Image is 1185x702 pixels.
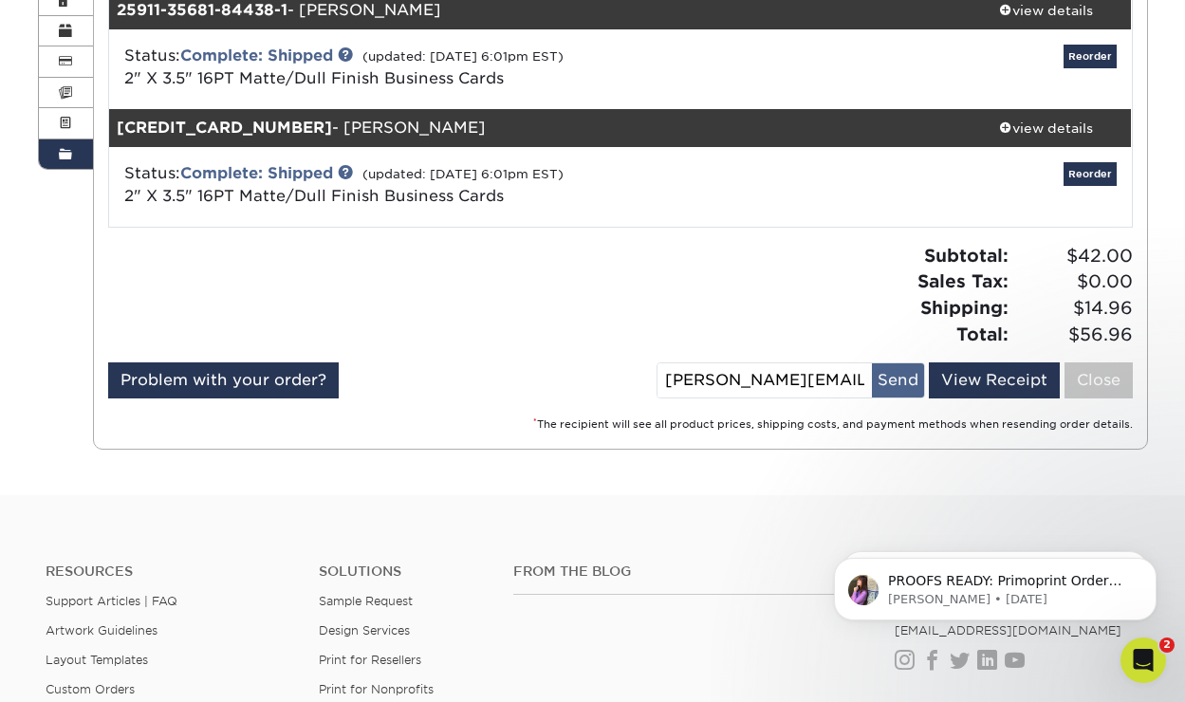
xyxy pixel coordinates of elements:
[1064,162,1117,186] a: Reorder
[319,653,421,667] a: Print for Resellers
[319,623,410,637] a: Design Services
[1120,637,1166,683] iframe: Intercom live chat
[124,187,504,205] a: 2" X 3.5" 16PT Matte/Dull Finish Business Cards
[117,1,287,19] strong: 25911-35681-84438-1
[46,653,148,667] a: Layout Templates
[533,418,1133,431] small: The recipient will see all product prices, shipping costs, and payment methods when resending ord...
[872,363,924,397] button: Send
[956,323,1009,344] strong: Total:
[1014,243,1133,269] span: $42.00
[180,46,333,65] a: Complete: Shipped
[108,362,339,398] a: Problem with your order?
[362,167,564,181] small: (updated: [DATE] 6:01pm EST)
[46,623,157,637] a: Artwork Guidelines
[961,1,1132,20] div: view details
[1065,362,1133,398] a: Close
[46,682,135,696] a: Custom Orders
[513,563,844,580] h4: From the Blog
[319,563,485,580] h4: Solutions
[920,297,1009,318] strong: Shipping:
[124,69,504,87] a: 2" X 3.5" 16PT Matte/Dull Finish Business Cards
[46,563,290,580] h4: Resources
[917,270,1009,291] strong: Sales Tax:
[1014,322,1133,348] span: $56.96
[46,594,177,608] a: Support Articles | FAQ
[924,245,1009,266] strong: Subtotal:
[1064,45,1117,68] a: Reorder
[1159,637,1175,653] span: 2
[117,119,332,137] strong: [CREDIT_CARD_NUMBER]
[362,49,564,64] small: (updated: [DATE] 6:01pm EST)
[805,518,1185,651] iframe: Intercom notifications message
[109,109,961,147] div: - [PERSON_NAME]
[929,362,1060,398] a: View Receipt
[319,594,413,608] a: Sample Request
[1014,295,1133,322] span: $14.96
[180,164,333,182] a: Complete: Shipped
[1014,268,1133,295] span: $0.00
[110,45,790,90] div: Status:
[961,109,1132,147] a: view details
[110,162,790,208] div: Status:
[961,119,1132,138] div: view details
[319,682,434,696] a: Print for Nonprofits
